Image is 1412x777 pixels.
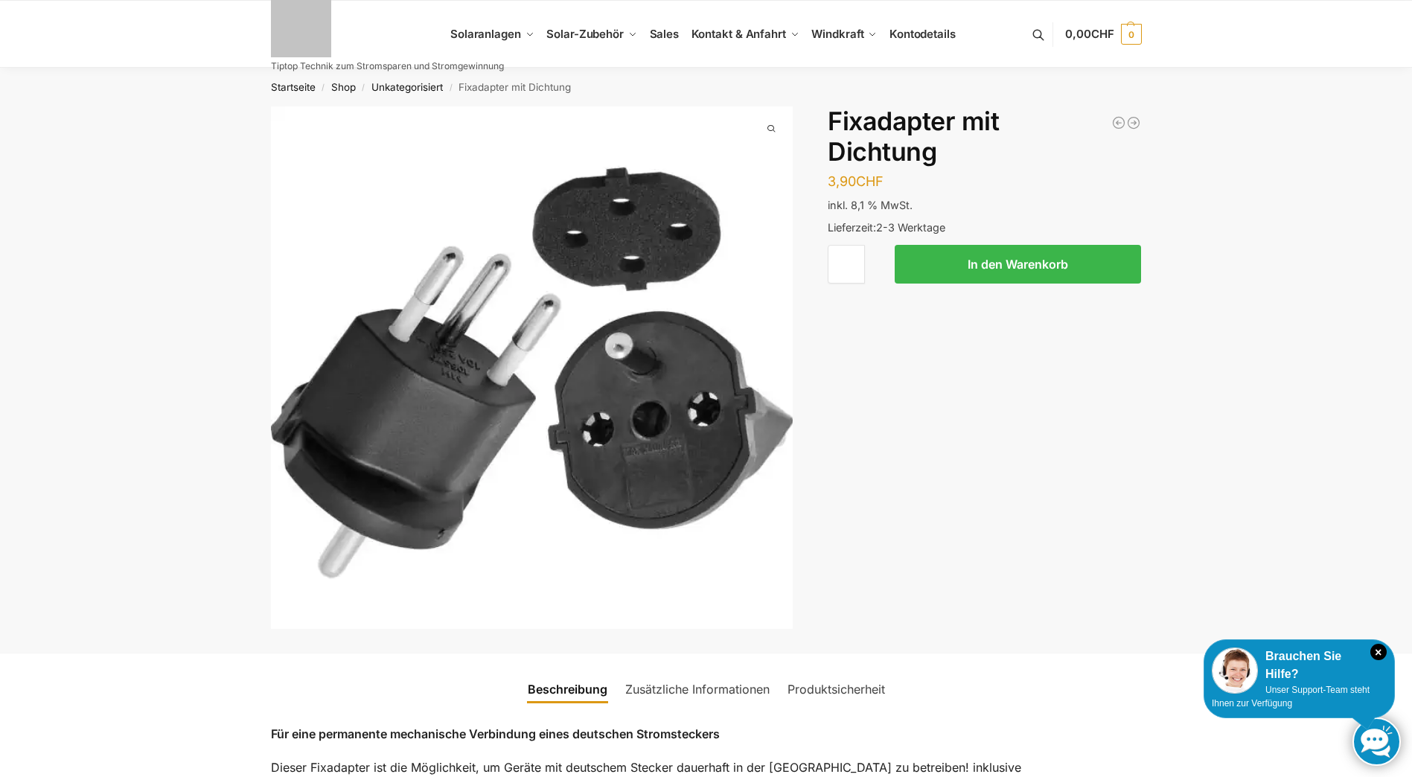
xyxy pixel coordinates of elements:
span: / [356,82,371,94]
h1: Fixadapter mit Dichtung [828,106,1141,167]
a: Windkraft [805,1,884,68]
strong: Für eine permanente mechanische Verbindung eines deutschen Stromsteckers [271,726,720,741]
span: Unser Support-Team steht Ihnen zur Verfügung [1212,685,1370,709]
a: 100W Schwarz Flexible Solarpanel PV Monokrystallin für Wohnmobil, Balkonkraftwerk, Boot [1126,115,1141,130]
a: Solar-Zubehör [540,1,643,68]
a: Zusätzliche Informationen [616,671,779,707]
span: 0 [1121,24,1142,45]
span: Lieferzeit: [828,221,945,234]
i: Schließen [1370,644,1387,660]
a: NEP 800 Micro Wechselrichter 800W/600W drosselbar Balkon Solar Anlage W-LAN [1111,115,1126,130]
a: Steckdosenadapter mit DichtungSteckdosenadapter mit Dichtung [271,106,793,629]
a: Unkategorisiert [371,81,443,93]
button: In den Warenkorb [895,245,1141,284]
span: Solar-Zubehör [546,27,624,41]
nav: Breadcrumb [244,68,1168,106]
span: Windkraft [811,27,863,41]
span: inkl. 8,1 % MwSt. [828,199,913,211]
span: / [443,82,459,94]
span: Kontakt & Anfahrt [691,27,786,41]
span: Kontodetails [889,27,956,41]
a: Produktsicherheit [779,671,894,707]
span: 0,00 [1065,27,1114,41]
span: CHF [1091,27,1114,41]
a: 0,00CHF 0 [1065,12,1141,57]
div: Brauchen Sie Hilfe? [1212,647,1387,683]
a: Startseite [271,81,316,93]
span: CHF [856,173,884,189]
a: Beschreibung [519,671,616,707]
span: 2-3 Werktage [876,221,945,234]
li: 1 / 1 [271,106,793,629]
p: Tiptop Technik zum Stromsparen und Stromgewinnung [271,62,504,71]
span: Sales [650,27,680,41]
a: Shop [331,81,356,93]
bdi: 3,90 [828,173,884,189]
a: Sales [643,1,685,68]
a: Kontakt & Anfahrt [685,1,805,68]
img: Customer service [1212,647,1258,694]
span: / [316,82,331,94]
a: Kontodetails [884,1,962,68]
input: Produktmenge [828,245,865,284]
span: Solaranlagen [450,27,521,41]
img: Steckdosenadapter-mit Dichtung [271,106,793,629]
